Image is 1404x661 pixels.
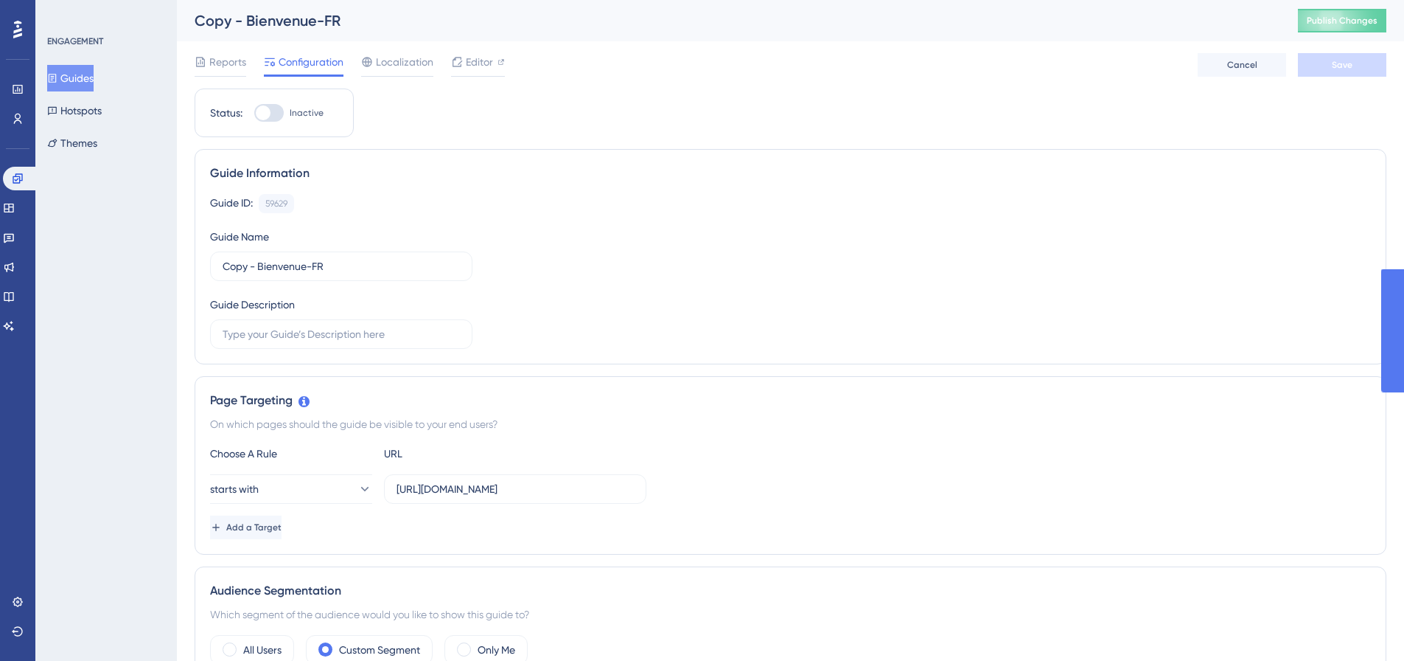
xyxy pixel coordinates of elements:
label: Custom Segment [339,641,420,659]
div: Guide ID: [210,194,253,213]
label: All Users [243,641,282,659]
div: URL [384,445,546,463]
button: Add a Target [210,516,282,539]
iframe: UserGuiding AI Assistant Launcher [1342,603,1386,647]
div: On which pages should the guide be visible to your end users? [210,415,1371,433]
span: Reports [209,53,246,71]
button: Save [1298,53,1386,77]
span: Inactive [290,107,324,119]
div: Which segment of the audience would you like to show this guide to? [210,606,1371,623]
span: Editor [466,53,493,71]
div: Status: [210,104,242,122]
div: Guide Description [210,296,295,314]
div: Copy - Bienvenue-FR [195,10,1261,31]
span: Publish Changes [1307,15,1377,27]
span: Configuration [279,53,343,71]
div: Page Targeting [210,392,1371,409]
span: Save [1332,59,1352,71]
button: Guides [47,65,94,91]
button: Cancel [1198,53,1286,77]
div: 59629 [265,198,287,210]
span: starts with [210,480,259,498]
div: Guide Name [210,228,269,246]
input: Type your Guide’s Name here [223,258,460,274]
button: Publish Changes [1298,9,1386,32]
div: Audience Segmentation [210,582,1371,600]
button: Themes [47,130,97,156]
div: Guide Information [210,165,1371,182]
div: Choose A Rule [210,445,372,463]
span: Localization [376,53,433,71]
span: Cancel [1227,59,1257,71]
input: yourwebsite.com/path [397,481,634,497]
button: Hotspots [47,97,102,124]
div: ENGAGEMENT [47,35,103,47]
span: Add a Target [226,522,282,533]
input: Type your Guide’s Description here [223,326,460,342]
button: starts with [210,474,372,504]
label: Only Me [478,641,515,659]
